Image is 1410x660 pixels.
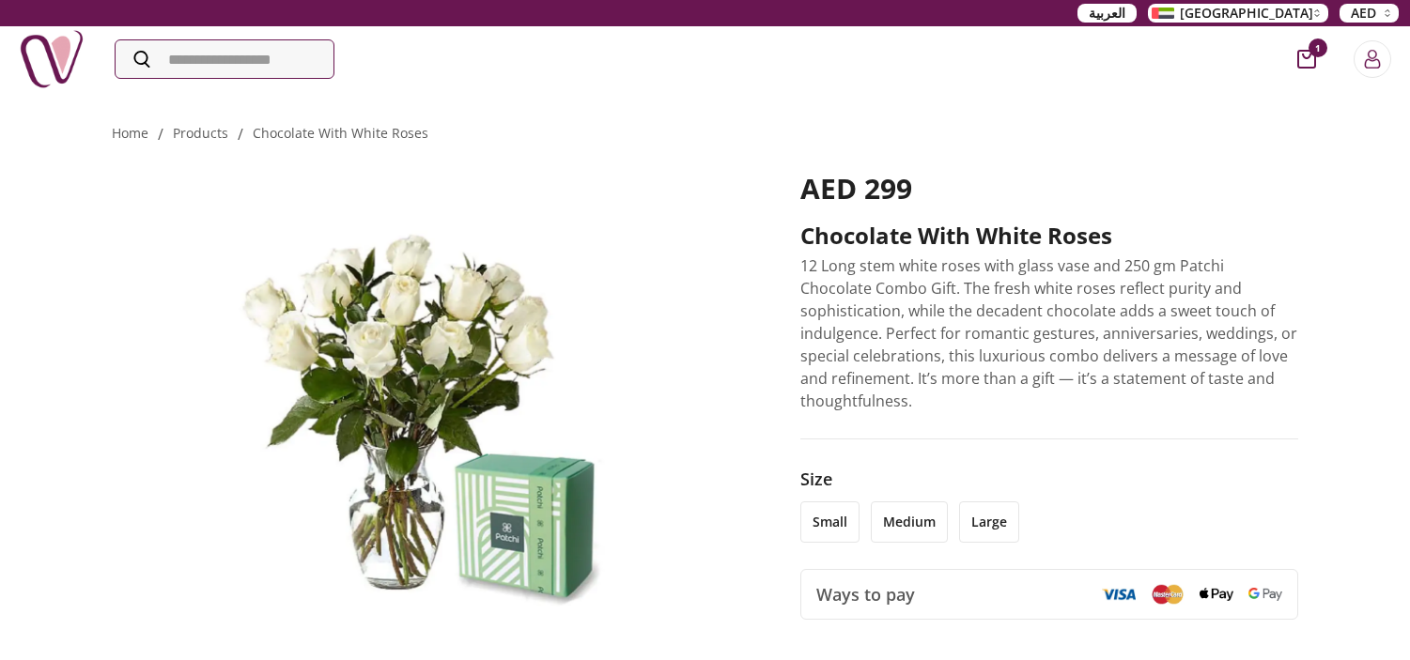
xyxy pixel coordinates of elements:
span: AED 299 [800,169,912,207]
img: Google Pay [1248,588,1282,601]
a: products [173,124,228,142]
h2: Chocolate with White Roses [800,221,1299,251]
input: Search [116,40,333,78]
li: / [158,123,163,146]
button: cart-button [1297,50,1316,69]
p: 12 Long stem white roses with glass vase and 250 gm Patchi Chocolate Combo Gift. The fresh white ... [800,254,1299,412]
li: / [238,123,243,146]
img: Apple Pay [1200,588,1233,602]
span: [GEOGRAPHIC_DATA] [1180,4,1313,23]
span: 1 [1309,38,1327,57]
span: Ways to pay [816,581,915,607]
a: Home [112,124,148,142]
span: AED [1351,4,1376,23]
img: Chocolate with White Roses [112,172,748,632]
a: chocolate with white roses [253,124,428,142]
h3: Size [800,466,1299,492]
img: Arabic_dztd3n.png [1152,8,1174,19]
li: medium [871,501,948,543]
img: Visa [1102,588,1136,601]
button: Login [1354,40,1391,78]
li: large [959,501,1019,543]
img: Mastercard [1151,584,1185,604]
span: العربية [1089,4,1125,23]
button: AED [1340,4,1399,23]
li: small [800,501,860,543]
img: Nigwa-uae-gifts [19,26,85,92]
button: [GEOGRAPHIC_DATA] [1148,4,1328,23]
